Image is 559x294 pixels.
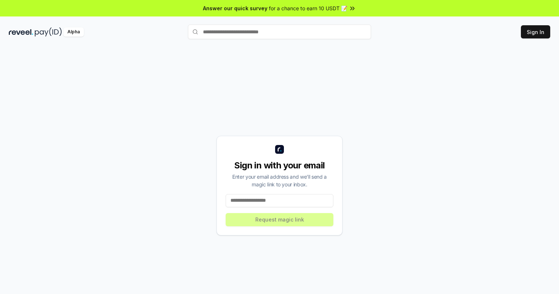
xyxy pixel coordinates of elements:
button: Sign In [521,25,550,38]
span: for a chance to earn 10 USDT 📝 [269,4,347,12]
span: Answer our quick survey [203,4,267,12]
div: Sign in with your email [226,160,333,171]
div: Enter your email address and we’ll send a magic link to your inbox. [226,173,333,188]
img: pay_id [35,27,62,37]
div: Alpha [63,27,84,37]
img: reveel_dark [9,27,33,37]
img: logo_small [275,145,284,154]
